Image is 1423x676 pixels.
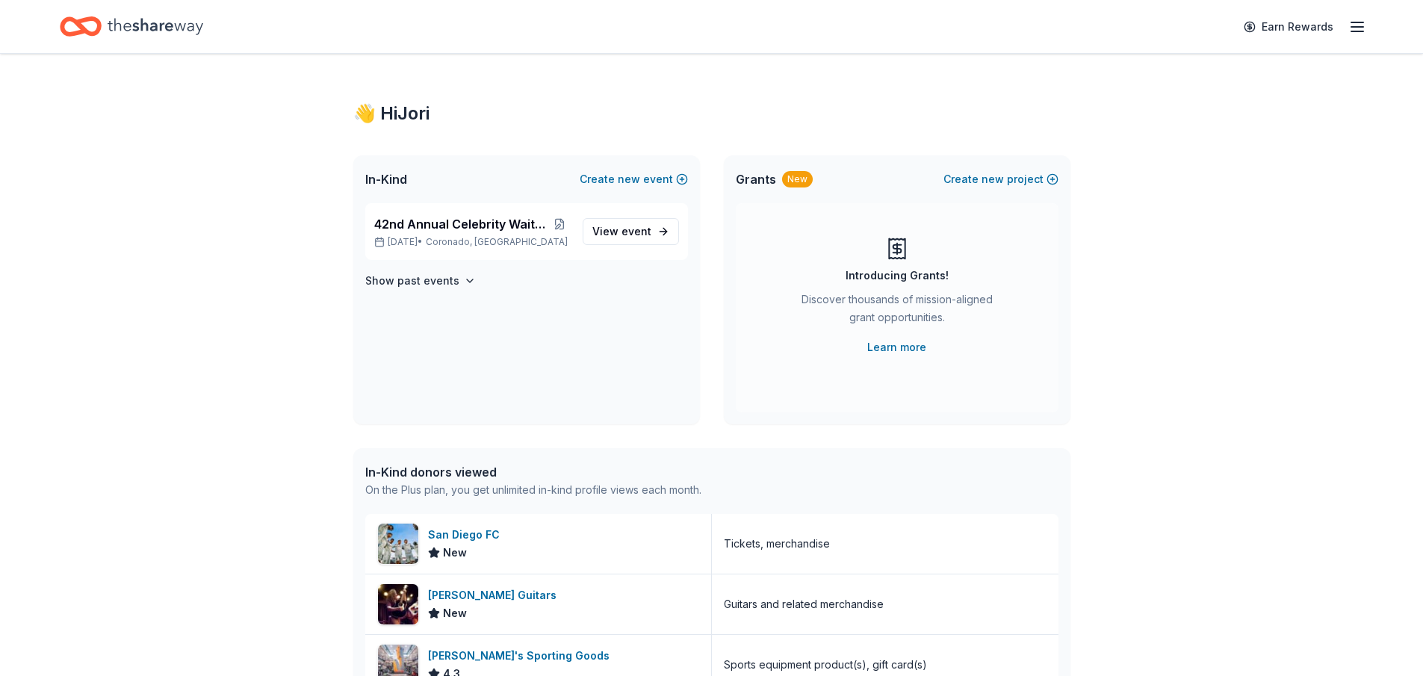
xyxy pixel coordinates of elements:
div: On the Plus plan, you get unlimited in-kind profile views each month. [365,481,701,499]
span: new [618,170,640,188]
div: [PERSON_NAME]'s Sporting Goods [428,647,616,665]
a: View event [583,218,679,245]
div: [PERSON_NAME] Guitars [428,586,562,604]
div: Introducing Grants! [846,267,949,285]
span: Grants [736,170,776,188]
span: New [443,604,467,622]
div: Tickets, merchandise [724,535,830,553]
span: View [592,223,651,241]
span: New [443,544,467,562]
div: San Diego FC [428,526,506,544]
h4: Show past events [365,272,459,290]
span: Coronado, [GEOGRAPHIC_DATA] [426,236,568,248]
img: Image for San Diego FC [378,524,418,564]
div: In-Kind donors viewed [365,463,701,481]
span: new [982,170,1004,188]
p: [DATE] • [374,236,571,248]
div: Discover thousands of mission-aligned grant opportunities. [796,291,999,332]
div: Guitars and related merchandise [724,595,884,613]
div: New [782,171,813,187]
a: Earn Rewards [1235,13,1342,40]
button: Show past events [365,272,476,290]
a: Home [60,9,203,44]
img: Image for Taylor Guitars [378,584,418,624]
button: Createnewevent [580,170,688,188]
span: event [621,225,651,238]
button: Createnewproject [943,170,1058,188]
div: Sports equipment product(s), gift card(s) [724,656,927,674]
span: 42nd Annual Celebrity Waiters Luncheon [374,215,549,233]
div: 👋 Hi Jori [353,102,1070,125]
a: Learn more [867,338,926,356]
span: In-Kind [365,170,407,188]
